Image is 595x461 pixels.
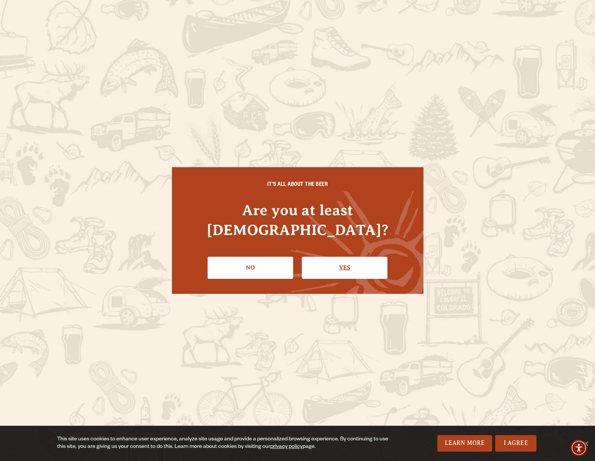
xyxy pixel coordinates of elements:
a: Learn More [437,435,493,452]
a: privacy policy [270,444,303,450]
div: Accessibility Menu [571,440,587,456]
a: No [208,257,293,278]
div: This site uses cookies to enhance user experience, analyze site usage and provide a personalized ... [57,436,392,451]
h4: Are you at least [DEMOGRAPHIC_DATA]? [187,200,408,240]
h6: IT'S ALL ABOUT THE BEER [187,182,408,189]
a: I Agree [495,435,536,452]
a: Confirm I'm 21 or older [302,257,387,278]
